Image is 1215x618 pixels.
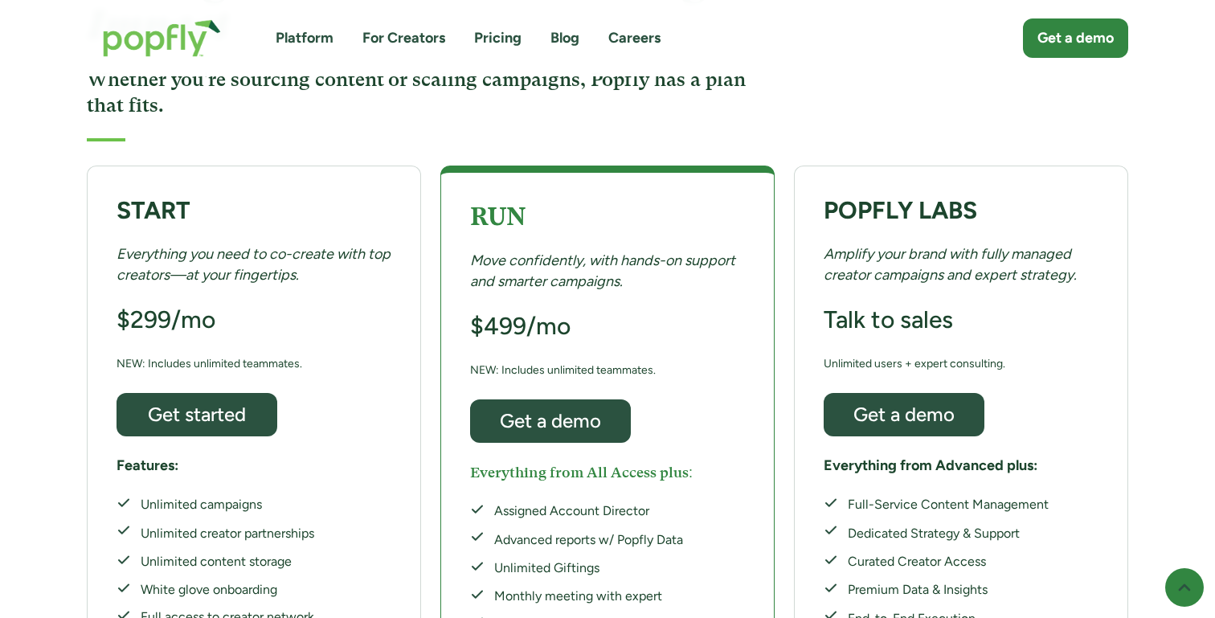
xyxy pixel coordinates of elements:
[848,496,1057,514] div: Full-Service Content Management
[87,3,237,73] a: home
[838,404,970,424] div: Get a demo
[470,360,656,380] div: NEW: Includes unlimited teammates.
[141,553,314,571] div: Unlimited content storage
[470,252,735,289] em: Move confidently, with hands-on support and smarter campaigns.
[550,28,579,48] a: Blog
[117,195,190,225] strong: START
[848,553,1057,571] div: Curated Creator Access
[470,311,571,342] h3: $499/mo
[494,530,683,550] div: Advanced reports w/ Popfly Data
[848,581,1057,599] div: Premium Data & Insights
[117,245,391,283] em: Everything you need to co-create with top creators—at your fingertips.
[470,462,693,482] h5: Everything from All Access plus:
[824,456,1037,476] h5: Everything from Advanced plus:
[470,203,526,231] strong: RUN
[117,456,178,476] h5: Features:
[824,354,1005,374] div: Unlimited users + expert consulting.
[470,399,631,443] a: Get a demo
[485,411,616,431] div: Get a demo
[117,305,215,335] h3: $299/mo
[494,559,683,577] div: Unlimited Giftings
[117,393,277,436] a: Get started
[131,404,263,424] div: Get started
[141,581,314,599] div: White glove onboarding
[1037,28,1114,48] div: Get a demo
[848,523,1057,543] div: Dedicated Strategy & Support
[276,28,333,48] a: Platform
[1023,18,1128,58] a: Get a demo
[824,393,984,436] a: Get a demo
[494,502,683,520] div: Assigned Account Director
[824,245,1077,283] em: Amplify your brand with fully managed creator campaigns and expert strategy.
[824,305,953,335] h3: Talk to sales
[141,523,314,543] div: Unlimited creator partnerships
[117,354,302,374] div: NEW: Includes unlimited teammates.
[608,28,661,48] a: Careers
[141,496,314,514] div: Unlimited campaigns
[474,28,522,48] a: Pricing
[494,587,683,605] div: Monthly meeting with expert
[362,28,445,48] a: For Creators
[824,195,977,225] strong: POPFLY LABS
[87,67,753,119] h3: Whether you're sourcing content or scaling campaigns, Popfly has a plan that fits.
